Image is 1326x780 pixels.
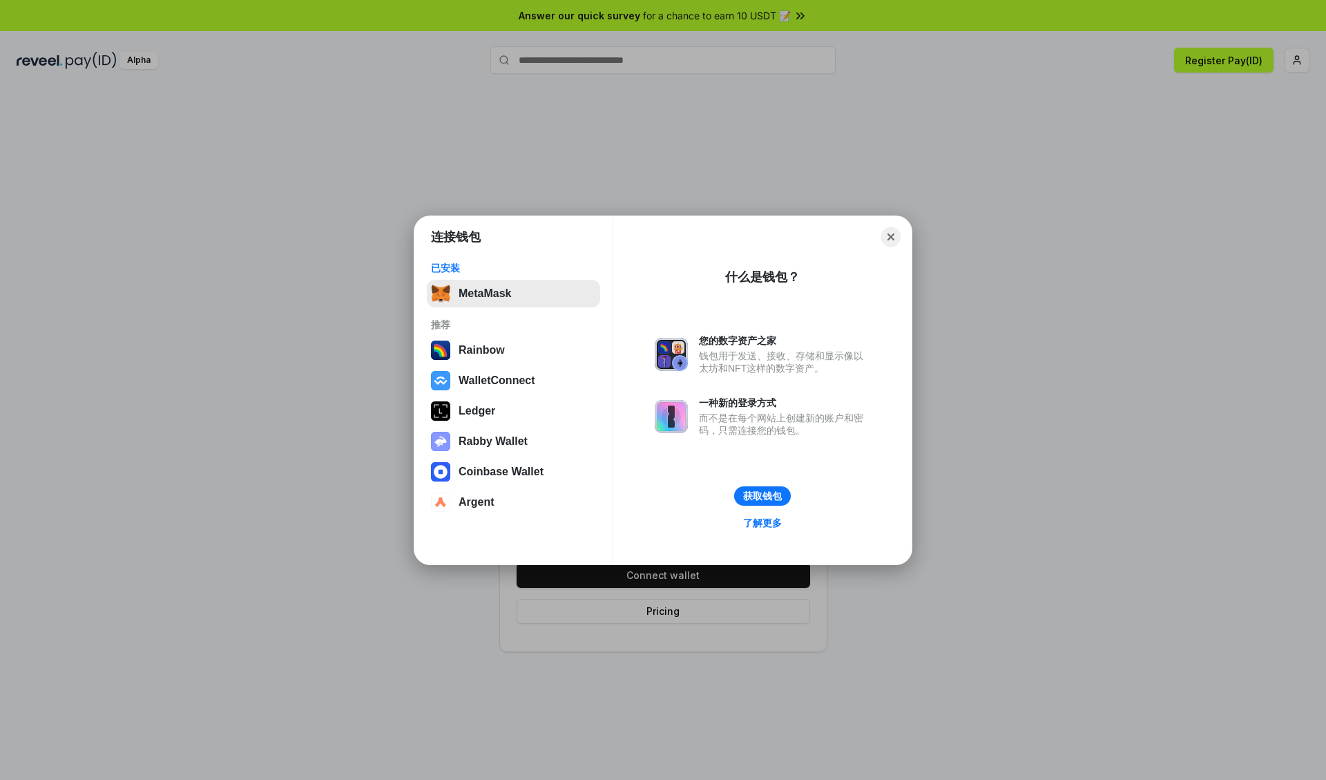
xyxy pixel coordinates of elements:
[431,262,596,274] div: 已安装
[427,428,600,455] button: Rabby Wallet
[743,490,782,502] div: 获取钱包
[699,412,870,437] div: 而不是在每个网站上创建新的账户和密码，只需连接您的钱包。
[459,466,544,478] div: Coinbase Wallet
[881,227,901,247] button: Close
[735,514,790,532] a: 了解更多
[431,432,450,451] img: svg+xml,%3Csvg%20xmlns%3D%22http%3A%2F%2Fwww.w3.org%2F2000%2Fsvg%22%20fill%3D%22none%22%20viewBox...
[459,435,528,448] div: Rabby Wallet
[699,350,870,374] div: 钱包用于发送、接收、存储和显示像以太坊和NFT这样的数字资产。
[743,517,782,529] div: 了解更多
[431,284,450,303] img: svg+xml,%3Csvg%20fill%3D%22none%22%20height%3D%2233%22%20viewBox%3D%220%200%2035%2033%22%20width%...
[725,269,800,285] div: 什么是钱包？
[699,397,870,409] div: 一种新的登录方式
[459,344,505,356] div: Rainbow
[655,400,688,433] img: svg+xml,%3Csvg%20xmlns%3D%22http%3A%2F%2Fwww.w3.org%2F2000%2Fsvg%22%20fill%3D%22none%22%20viewBox...
[427,488,600,516] button: Argent
[431,318,596,331] div: 推荐
[427,367,600,394] button: WalletConnect
[431,401,450,421] img: svg+xml,%3Csvg%20xmlns%3D%22http%3A%2F%2Fwww.w3.org%2F2000%2Fsvg%22%20width%3D%2228%22%20height%3...
[431,493,450,512] img: svg+xml,%3Csvg%20width%3D%2228%22%20height%3D%2228%22%20viewBox%3D%220%200%2028%2028%22%20fill%3D...
[427,336,600,364] button: Rainbow
[459,374,535,387] div: WalletConnect
[427,458,600,486] button: Coinbase Wallet
[427,397,600,425] button: Ledger
[655,338,688,371] img: svg+xml,%3Csvg%20xmlns%3D%22http%3A%2F%2Fwww.w3.org%2F2000%2Fsvg%22%20fill%3D%22none%22%20viewBox...
[459,287,511,300] div: MetaMask
[699,334,870,347] div: 您的数字资产之家
[427,280,600,307] button: MetaMask
[431,229,481,245] h1: 连接钱包
[459,405,495,417] div: Ledger
[431,371,450,390] img: svg+xml,%3Csvg%20width%3D%2228%22%20height%3D%2228%22%20viewBox%3D%220%200%2028%2028%22%20fill%3D...
[431,462,450,482] img: svg+xml,%3Csvg%20width%3D%2228%22%20height%3D%2228%22%20viewBox%3D%220%200%2028%2028%22%20fill%3D...
[734,486,791,506] button: 获取钱包
[431,341,450,360] img: svg+xml,%3Csvg%20width%3D%22120%22%20height%3D%22120%22%20viewBox%3D%220%200%20120%20120%22%20fil...
[459,496,494,508] div: Argent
